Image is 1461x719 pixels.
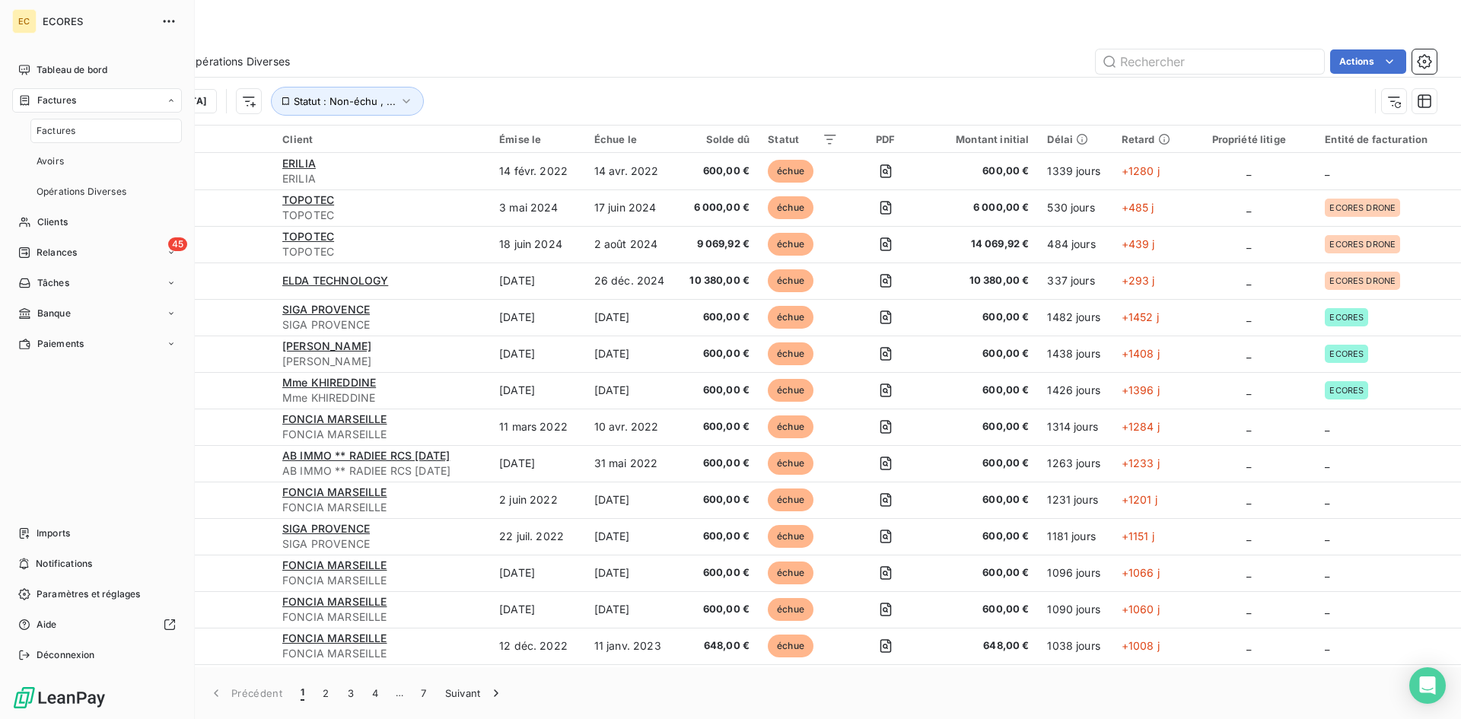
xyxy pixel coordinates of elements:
[1038,409,1112,445] td: 1314 jours
[282,558,387,571] span: FONCIA MARSEILLE
[43,15,152,27] span: ECORES
[1325,493,1329,506] span: _
[1038,555,1112,591] td: 1096 jours
[1122,457,1160,469] span: +1233 j
[933,310,1029,325] span: 600,00 €
[282,354,481,369] span: [PERSON_NAME]
[1330,49,1406,74] button: Actions
[933,346,1029,361] span: 600,00 €
[37,94,76,107] span: Factures
[1325,164,1329,177] span: _
[282,522,370,535] span: SIGA PROVENCE
[1038,226,1112,262] td: 484 jours
[933,419,1029,434] span: 600,00 €
[1325,530,1329,542] span: _
[768,160,813,183] span: échue
[933,529,1029,544] span: 600,00 €
[187,54,290,69] span: Opérations Diverses
[294,95,396,107] span: Statut : Non-échu , ...
[1246,274,1251,287] span: _
[314,677,338,709] button: 2
[1325,639,1329,652] span: _
[585,336,678,372] td: [DATE]
[37,246,77,259] span: Relances
[490,262,585,299] td: [DATE]
[686,638,750,654] span: 648,00 €
[1329,313,1364,322] span: ECORES
[1329,386,1364,395] span: ECORES
[12,686,107,710] img: Logo LeanPay
[768,635,813,657] span: échue
[490,409,585,445] td: 11 mars 2022
[585,482,678,518] td: [DATE]
[1329,349,1364,358] span: ECORES
[1325,420,1329,433] span: _
[585,628,678,664] td: 11 janv. 2023
[686,456,750,471] span: 600,00 €
[1038,153,1112,189] td: 1339 jours
[490,628,585,664] td: 12 déc. 2022
[37,337,84,351] span: Paiements
[933,456,1029,471] span: 600,00 €
[37,185,126,199] span: Opérations Diverses
[768,598,813,621] span: échue
[490,664,585,701] td: 2 janv. 2023
[490,445,585,482] td: [DATE]
[1038,518,1112,555] td: 1181 jours
[282,133,481,145] div: Client
[768,233,813,256] span: échue
[282,193,334,206] span: TOPOTEC
[282,595,387,608] span: FONCIA MARSEILLE
[768,379,813,402] span: échue
[585,445,678,482] td: 31 mai 2022
[37,124,75,138] span: Factures
[585,664,678,701] td: 1 févr. 2023
[768,133,838,145] div: Statut
[1047,133,1103,145] div: Délai
[282,500,481,515] span: FONCIA MARSEILLE
[12,9,37,33] div: EC
[412,677,435,709] button: 7
[585,262,678,299] td: 26 déc. 2024
[1246,310,1251,323] span: _
[585,555,678,591] td: [DATE]
[282,646,481,661] span: FONCIA MARSEILLE
[933,602,1029,617] span: 600,00 €
[856,133,915,145] div: PDF
[282,412,387,425] span: FONCIA MARSEILLE
[1122,566,1160,579] span: +1066 j
[282,303,370,316] span: SIGA PROVENCE
[1122,603,1160,616] span: +1060 j
[686,346,750,361] span: 600,00 €
[490,591,585,628] td: [DATE]
[933,383,1029,398] span: 600,00 €
[282,536,481,552] span: SIGA PROVENCE
[490,153,585,189] td: 14 févr. 2022
[363,677,387,709] button: 4
[37,215,68,229] span: Clients
[686,273,750,288] span: 10 380,00 €
[168,237,187,251] span: 45
[1246,457,1251,469] span: _
[37,527,70,540] span: Imports
[686,529,750,544] span: 600,00 €
[291,677,314,709] button: 1
[282,376,376,389] span: Mme KHIREDDINE
[1329,276,1396,285] span: ECORES DRONE
[1122,274,1155,287] span: +293 j
[37,276,69,290] span: Tâches
[585,189,678,226] td: 17 juin 2024
[490,482,585,518] td: 2 juin 2022
[1325,603,1329,616] span: _
[686,565,750,581] span: 600,00 €
[1038,372,1112,409] td: 1426 jours
[339,677,363,709] button: 3
[1325,133,1452,145] div: Entité de facturation
[1246,530,1251,542] span: _
[1122,639,1160,652] span: +1008 j
[686,492,750,507] span: 600,00 €
[387,681,412,705] span: …
[36,557,92,571] span: Notifications
[933,237,1029,252] span: 14 069,92 €
[1038,591,1112,628] td: 1090 jours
